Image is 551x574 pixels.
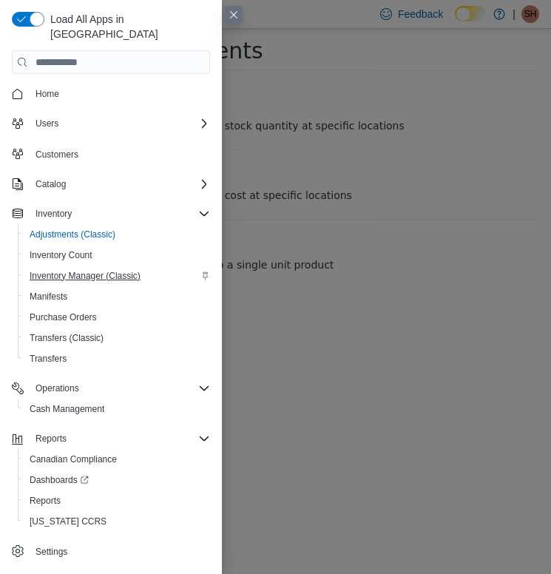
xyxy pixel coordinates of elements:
[12,77,210,565] nav: Complex example
[18,399,216,419] button: Cash Management
[24,308,103,326] a: Purchase Orders
[24,288,73,305] a: Manifests
[6,83,216,104] button: Home
[11,137,540,152] a: New Cost Adjustment
[30,311,97,323] span: Purchase Orders
[24,267,210,285] span: Inventory Manager (Classic)
[24,329,109,347] a: Transfers (Classic)
[30,175,72,193] button: Catalog
[6,143,216,164] button: Customers
[225,6,243,24] button: Close this dialog
[24,471,95,489] a: Dashboards
[24,288,210,305] span: Manifests
[18,224,216,245] button: Adjustments (Classic)
[18,245,216,266] button: Inventory Count
[24,329,210,347] span: Transfers (Classic)
[30,85,65,103] a: Home
[30,379,210,397] span: Operations
[30,543,73,561] a: Settings
[30,403,104,415] span: Cash Management
[36,88,59,100] span: Home
[24,226,210,243] span: Adjustments (Classic)
[44,12,210,41] span: Load All Apps in [GEOGRAPHIC_DATA]
[30,205,210,223] span: Inventory
[18,490,216,511] button: Reports
[24,450,123,468] a: Canadian Compliance
[24,308,210,326] span: Purchase Orders
[30,270,141,282] span: Inventory Manager (Classic)
[30,379,85,397] button: Operations
[36,118,58,129] span: Users
[36,382,79,394] span: Operations
[11,90,540,105] p: Select individual products to adjust their stock quantity at specific locations
[18,449,216,470] button: Canadian Compliance
[30,474,89,486] span: Dashboards
[30,332,104,344] span: Transfers (Classic)
[36,149,78,161] span: Customers
[18,286,216,307] button: Manifests
[30,516,107,527] span: [US_STATE] CCRS
[6,428,216,449] button: Reports
[24,450,210,468] span: Canadian Compliance
[11,9,263,35] span: Inventory Adjustments
[30,430,72,448] button: Reports
[24,471,210,489] span: Dashboards
[36,178,66,190] span: Catalog
[36,546,67,558] span: Settings
[24,513,112,530] a: [US_STATE] CCRS
[36,433,67,445] span: Reports
[11,159,540,175] p: Select individual products to adjust their cost at specific locations
[24,246,210,264] span: Inventory Count
[24,350,210,368] span: Transfers
[30,84,210,103] span: Home
[11,67,540,82] a: New Quantity Adjustment
[30,430,210,448] span: Reports
[18,470,216,490] a: Dashboards
[18,266,216,286] button: Inventory Manager (Classic)
[24,350,72,368] a: Transfers
[24,246,98,264] a: Inventory Count
[30,229,115,240] span: Adjustments (Classic)
[6,378,216,399] button: Operations
[24,267,146,285] a: Inventory Manager (Classic)
[18,511,216,532] button: [US_STATE] CCRS
[6,174,216,195] button: Catalog
[11,206,540,221] a: New Inventory Conversion
[30,146,84,163] a: Customers
[18,328,216,348] button: Transfers (Classic)
[11,229,540,244] p: Select a unit based product to convert to a single unit product
[6,541,216,562] button: Settings
[30,453,117,465] span: Canadian Compliance
[24,400,210,418] span: Cash Management
[24,226,121,243] a: Adjustments (Classic)
[30,353,67,365] span: Transfers
[24,492,67,510] a: Reports
[24,492,210,510] span: Reports
[24,400,110,418] a: Cash Management
[24,513,210,530] span: Washington CCRS
[30,542,210,561] span: Settings
[30,205,78,223] button: Inventory
[30,115,210,132] span: Users
[6,113,216,134] button: Users
[18,348,216,369] button: Transfers
[30,291,67,303] span: Manifests
[36,208,72,220] span: Inventory
[30,144,210,163] span: Customers
[30,495,61,507] span: Reports
[30,175,210,193] span: Catalog
[18,307,216,328] button: Purchase Orders
[30,115,64,132] button: Users
[6,203,216,224] button: Inventory
[30,249,92,261] span: Inventory Count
